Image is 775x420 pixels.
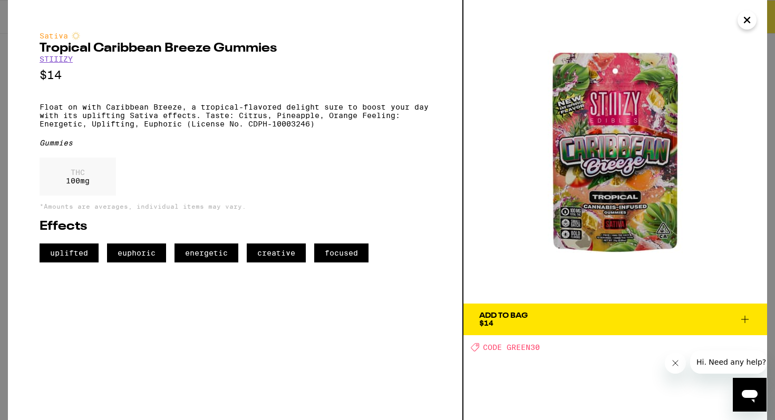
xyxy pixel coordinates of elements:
[40,55,73,63] a: STIIIZY
[463,304,767,335] button: Add To Bag$14
[40,220,431,233] h2: Effects
[66,168,90,177] p: THC
[40,158,116,196] div: 100 mg
[314,243,369,262] span: focused
[738,11,757,30] button: Close
[40,32,431,40] div: Sativa
[479,319,493,327] span: $14
[40,203,431,210] p: *Amounts are averages, individual items may vary.
[40,103,431,128] p: Float on with Caribbean Breeze, a tropical-flavored delight sure to boost your day with its uplif...
[72,32,80,40] img: sativaColor.svg
[247,243,306,262] span: creative
[107,243,166,262] span: euphoric
[175,243,238,262] span: energetic
[483,343,540,351] span: CODE GREEN30
[665,353,686,374] iframe: Close message
[690,350,767,374] iframe: Message from company
[40,243,99,262] span: uplifted
[40,69,431,82] p: $14
[40,42,431,55] h2: Tropical Caribbean Breeze Gummies
[479,312,528,319] div: Add To Bag
[733,378,767,412] iframe: Button to launch messaging window
[40,139,431,147] div: Gummies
